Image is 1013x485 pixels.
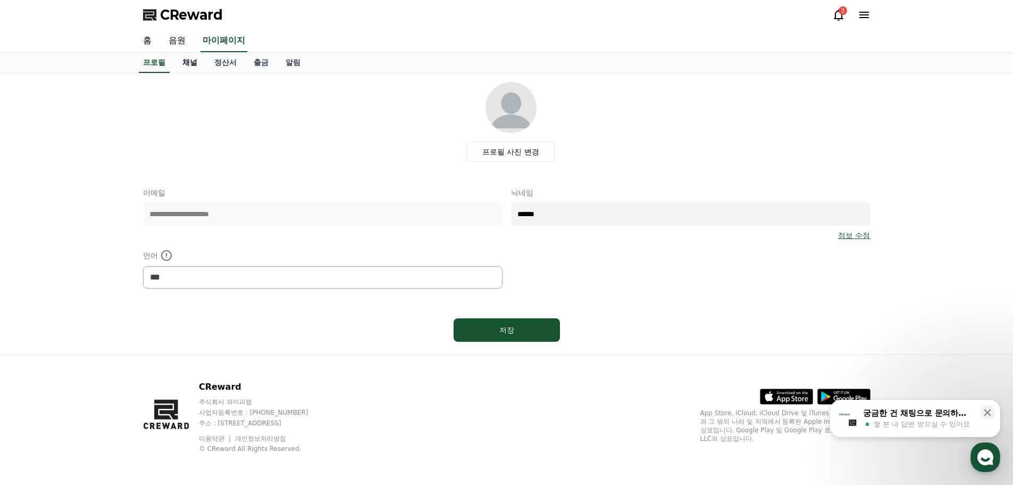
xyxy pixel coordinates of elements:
[454,318,560,342] button: 저장
[200,30,247,52] a: 마이페이지
[199,408,329,417] p: 사업자등록번호 : [PHONE_NUMBER]
[245,53,277,73] a: 출금
[139,53,170,73] a: 프로필
[160,6,223,23] span: CReward
[700,409,870,443] p: App Store, iCloud, iCloud Drive 및 iTunes Store는 미국과 그 밖의 나라 및 지역에서 등록된 Apple Inc.의 서비스 상표입니다. Goo...
[174,53,206,73] a: 채널
[485,82,537,133] img: profile_image
[160,30,194,52] a: 음원
[34,354,40,362] span: 홈
[199,419,329,428] p: 주소 : [STREET_ADDRESS]
[143,249,503,262] p: 언어
[839,6,847,15] div: 3
[137,338,204,364] a: 설정
[277,53,309,73] a: 알림
[467,142,555,162] label: 프로필 사진 변경
[70,338,137,364] a: 대화
[97,354,110,363] span: 대화
[475,325,539,335] div: 저장
[206,53,245,73] a: 정산서
[235,435,286,442] a: 개인정보처리방침
[143,6,223,23] a: CReward
[838,230,870,241] a: 정보 수정
[199,398,329,406] p: 주식회사 와이피랩
[143,187,503,198] p: 이메일
[199,435,232,442] a: 이용약관
[511,187,870,198] p: 닉네임
[199,381,329,393] p: CReward
[199,445,329,453] p: © CReward All Rights Reserved.
[832,9,845,21] a: 3
[164,354,177,362] span: 설정
[3,338,70,364] a: 홈
[135,30,160,52] a: 홈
